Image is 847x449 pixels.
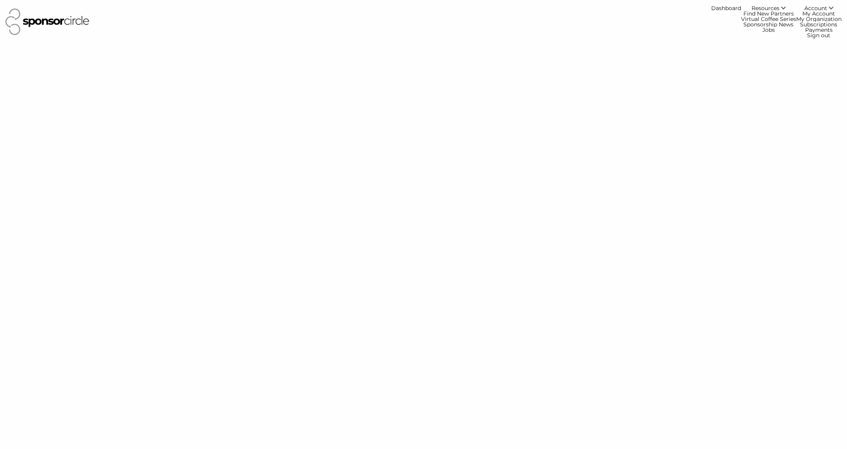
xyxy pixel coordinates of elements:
a: Find New Partners [741,11,796,16]
a: Account [796,5,842,11]
span: Account [804,5,827,12]
a: Sponsorship News [741,22,796,27]
a: Payments [796,27,842,33]
a: My Account [796,11,842,16]
a: Jobs [741,27,796,33]
a: Virtual Coffee Series [741,16,796,22]
span: Resources [752,5,779,12]
a: Subscriptions [796,22,842,27]
a: Resources [741,5,796,11]
a: Dashboard [711,5,741,11]
a: Sign out [796,33,842,38]
a: My Organization [796,16,842,22]
img: Sponsor Circle Logo [5,9,89,35]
